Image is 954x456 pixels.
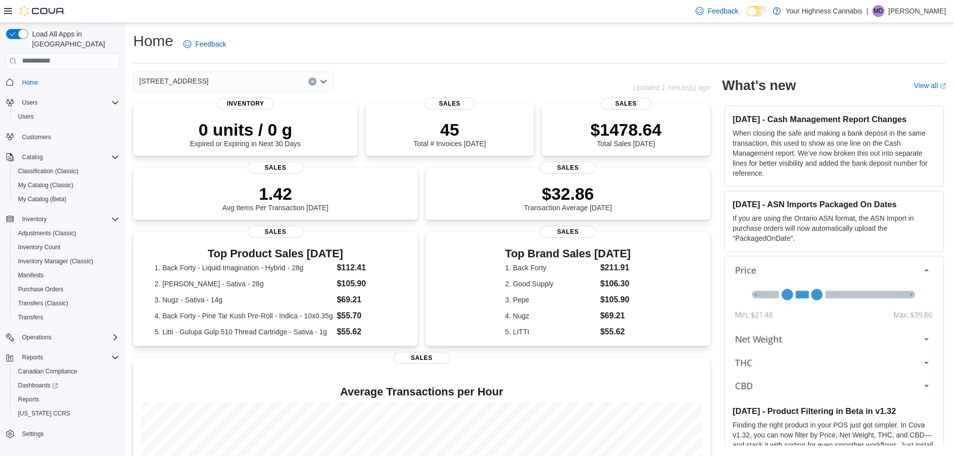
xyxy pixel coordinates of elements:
dd: $69.21 [600,310,631,322]
h3: [DATE] - Cash Management Report Changes [733,114,935,124]
button: My Catalog (Beta) [10,192,123,206]
img: Cova [20,6,65,16]
button: Operations [18,331,56,343]
span: Dashboards [14,379,119,391]
dt: 3. Nugz - Sativa - 14g [155,295,333,305]
button: My Catalog (Classic) [10,178,123,192]
div: Avg Items Per Transaction [DATE] [222,184,329,212]
h3: [DATE] - Product Filtering in Beta in v1.32 [733,406,935,416]
span: Transfers (Classic) [18,299,68,307]
a: Adjustments (Classic) [14,227,80,239]
dt: 1. Back Forty - Liquid Imagination - Hybrid - 28g [155,263,333,273]
button: Inventory [2,212,123,226]
span: Settings [22,430,44,438]
p: When closing the safe and making a bank deposit in the same transaction, this used to show as one... [733,128,935,178]
span: Inventory [22,215,47,223]
span: Adjustments (Classic) [14,227,119,239]
button: Catalog [2,150,123,164]
a: Feedback [692,1,742,21]
span: Reports [18,351,119,363]
a: Home [18,77,42,89]
span: Home [18,76,119,89]
span: Feedback [708,6,738,16]
span: Adjustments (Classic) [18,229,76,237]
span: Users [18,113,34,121]
span: Inventory Manager (Classic) [14,255,119,267]
a: Classification (Classic) [14,165,83,177]
span: My Catalog (Beta) [14,193,119,205]
a: Customers [18,131,55,143]
p: 0 units / 0 g [190,120,301,140]
button: Open list of options [320,78,328,86]
button: Users [18,97,42,109]
button: Reports [2,350,123,364]
a: Manifests [14,269,48,281]
span: My Catalog (Classic) [18,181,74,189]
span: [STREET_ADDRESS] [139,75,208,87]
h3: Top Product Sales [DATE] [155,248,397,260]
a: Inventory Manager (Classic) [14,255,97,267]
a: View allExternal link [914,82,946,90]
a: Purchase Orders [14,283,68,295]
p: Your Highness Cannabis [786,5,863,17]
dt: 5. LITTI [505,327,596,337]
dt: 1. Back Forty [505,263,596,273]
span: Home [22,79,38,87]
a: Canadian Compliance [14,365,81,377]
a: My Catalog (Beta) [14,193,71,205]
span: Reports [18,395,39,403]
button: Transfers (Classic) [10,296,123,310]
span: Inventory Manager (Classic) [18,257,93,265]
h2: What's new [722,78,796,94]
span: Purchase Orders [18,285,64,293]
dd: $69.21 [337,294,397,306]
div: Total Sales [DATE] [590,120,662,148]
span: Inventory [217,98,273,110]
h3: [DATE] - ASN Imports Packaged On Dates [733,199,935,209]
button: Classification (Classic) [10,164,123,178]
span: Catalog [22,153,43,161]
button: Canadian Compliance [10,364,123,378]
dt: 4. Back Forty - Pine Tar Kush Pre-Roll - Indica - 10x0.35g [155,311,333,321]
span: Users [22,99,38,107]
svg: External link [940,83,946,89]
span: Sales [247,226,303,238]
dd: $112.41 [337,262,397,274]
span: Operations [22,333,52,341]
button: Users [2,96,123,110]
div: Expired or Expiring in Next 30 Days [190,120,301,148]
button: Home [2,75,123,90]
span: Dashboards [18,381,58,389]
span: Inventory Count [18,243,61,251]
dt: 4. Nugz [505,311,596,321]
span: Manifests [14,269,119,281]
span: Settings [18,427,119,440]
span: Canadian Compliance [14,365,119,377]
span: Inventory Count [14,241,119,253]
span: Manifests [18,271,44,279]
a: Inventory Count [14,241,65,253]
div: Maggie Doucet [872,5,884,17]
dd: $105.90 [600,294,631,306]
h3: Top Brand Sales [DATE] [505,248,631,260]
span: Users [14,111,119,123]
span: Purchase Orders [14,283,119,295]
a: Dashboards [14,379,62,391]
span: Transfers (Classic) [14,297,119,309]
p: [PERSON_NAME] [888,5,946,17]
dt: 3. Pepe [505,295,596,305]
span: Catalog [18,151,119,163]
p: | [866,5,868,17]
a: Transfers (Classic) [14,297,72,309]
button: Inventory Manager (Classic) [10,254,123,268]
span: Sales [540,162,596,174]
span: Sales [425,98,475,110]
button: Users [10,110,123,124]
button: Operations [2,330,123,344]
button: [US_STATE] CCRS [10,406,123,420]
dd: $105.90 [337,278,397,290]
input: Dark Mode [747,6,768,17]
dd: $55.62 [600,326,631,338]
p: Updated 1 minute(s) ago [633,84,710,92]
